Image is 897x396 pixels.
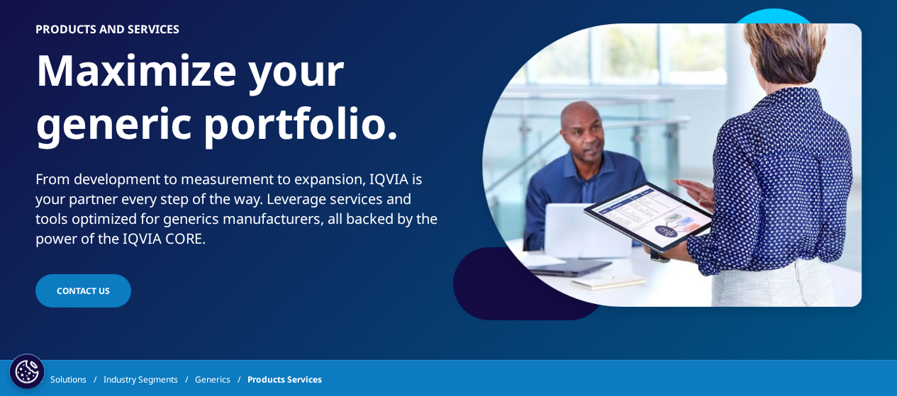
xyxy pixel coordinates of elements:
[104,367,195,392] a: Industry Segments
[35,43,443,169] h1: Maximize your generic portfolio.
[9,353,45,389] button: Cookie Settings
[247,367,322,392] span: Products Services
[35,169,443,249] div: From development to measurement to expansion, IQVIA is your partner every step of the way. Levera...
[35,23,443,43] h6: Products and Services
[35,274,131,307] a: Contact Us
[195,367,247,392] a: Generics
[57,285,110,297] span: Contact Us
[50,367,104,392] a: Solutions
[482,23,862,307] img: 535_custom-photo_female-holding-tablet-and-talking_600.jpg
